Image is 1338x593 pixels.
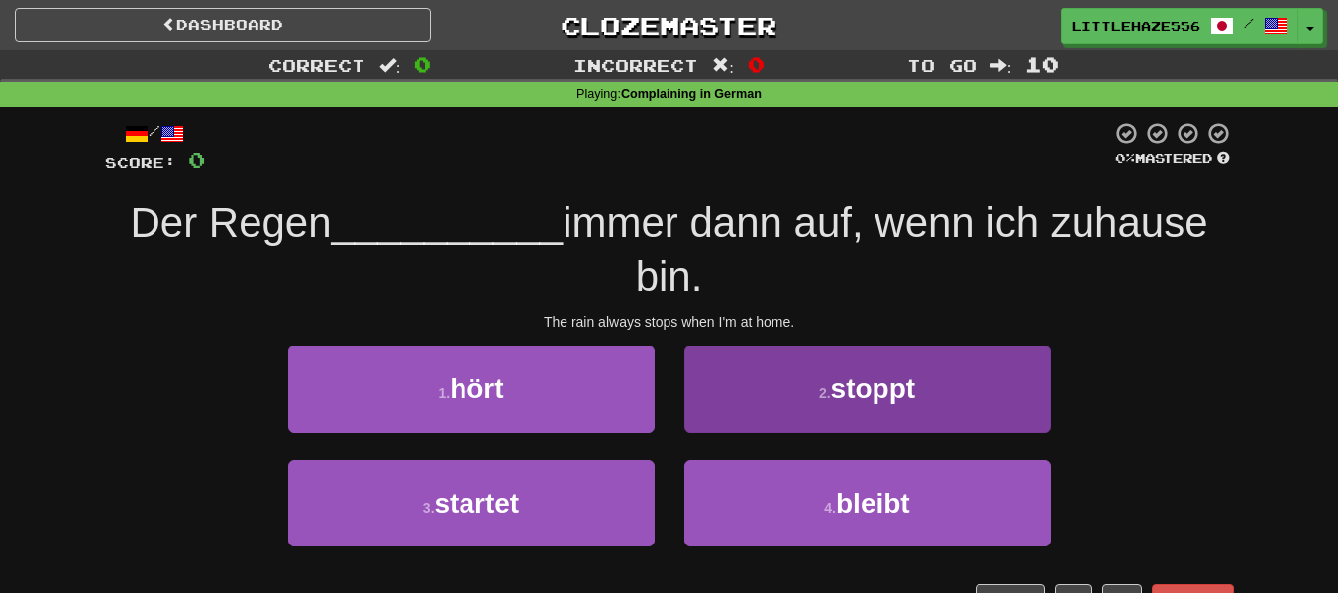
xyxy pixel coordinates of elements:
[1115,150,1135,166] span: 0 %
[1111,150,1234,168] div: Mastered
[435,488,520,519] span: startet
[288,460,655,546] button: 3.startet
[288,346,655,432] button: 1.hört
[461,8,876,43] a: Clozemaster
[1025,52,1059,76] span: 10
[573,55,698,75] span: Incorrect
[105,312,1234,332] div: The rain always stops when I'm at home.
[1244,16,1254,30] span: /
[824,500,836,516] small: 4 .
[423,500,435,516] small: 3 .
[907,55,977,75] span: To go
[831,373,916,404] span: stoppt
[379,57,401,74] span: :
[712,57,734,74] span: :
[563,199,1207,300] span: immer dann auf, wenn ich zuhause bin.
[684,460,1051,546] button: 4.bleibt
[332,199,564,246] span: __________
[819,385,831,401] small: 2 .
[438,385,450,401] small: 1 .
[268,55,365,75] span: Correct
[450,373,503,404] span: hört
[105,121,205,146] div: /
[1061,8,1298,44] a: LittleHaze556 /
[130,199,331,246] span: Der Regen
[748,52,765,76] span: 0
[836,488,910,519] span: bleibt
[990,57,1012,74] span: :
[621,87,762,101] strong: Complaining in German
[684,346,1051,432] button: 2.stoppt
[15,8,431,42] a: Dashboard
[188,148,205,172] span: 0
[414,52,431,76] span: 0
[1072,17,1200,35] span: LittleHaze556
[105,154,176,171] span: Score:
